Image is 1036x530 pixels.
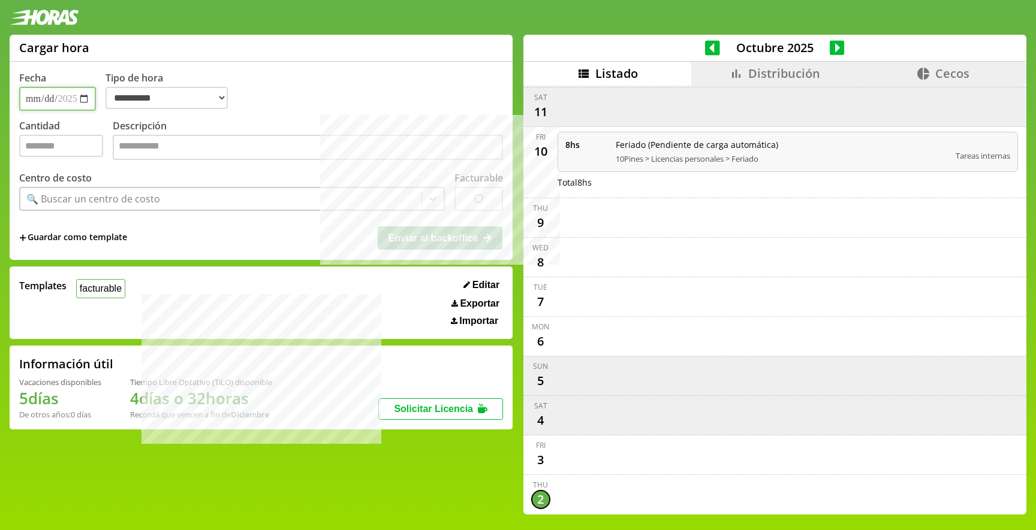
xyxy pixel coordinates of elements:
[26,192,160,205] div: 🔍 Buscar un centro de costo
[532,243,549,253] div: Wed
[536,132,546,142] div: Fri
[19,71,46,84] label: Fecha
[76,279,125,298] button: facturable
[231,409,269,420] b: Diciembre
[536,440,546,450] div: Fri
[130,387,272,409] h1: 4 días o 32 horas
[10,10,79,25] img: logotipo
[113,119,503,163] label: Descripción
[558,177,1019,188] div: Total 8 hs
[113,135,503,160] textarea: Descripción
[106,71,237,111] label: Tipo de hora
[19,409,101,420] div: De otros años: 0 días
[460,279,503,291] button: Editar
[531,253,550,272] div: 8
[532,322,549,332] div: Mon
[531,213,550,232] div: 9
[531,102,550,122] div: 11
[531,292,550,311] div: 7
[534,92,547,102] div: Sat
[534,282,547,292] div: Tue
[19,40,89,56] h1: Cargar hora
[616,153,948,164] span: 10Pines > Licencias personales > Feriado
[531,332,550,351] div: 6
[448,298,503,310] button: Exportar
[595,65,638,81] span: Listado
[748,65,820,81] span: Distribución
[19,231,127,244] span: +Guardar como template
[720,40,830,56] span: Octubre 2025
[531,450,550,470] div: 3
[394,404,473,414] span: Solicitar Licencia
[130,377,272,387] div: Tiempo Libre Optativo (TiLO) disponible
[565,139,607,150] span: 8 hs
[935,65,969,81] span: Cecos
[531,142,550,161] div: 10
[531,411,550,430] div: 4
[533,361,548,371] div: Sun
[19,135,103,157] input: Cantidad
[531,490,550,509] div: 2
[106,87,228,109] select: Tipo de hora
[533,203,548,213] div: Thu
[19,119,113,163] label: Cantidad
[130,409,272,420] div: Recordá que vencen a fin de
[534,401,547,411] div: Sat
[19,279,67,292] span: Templates
[523,86,1026,513] div: scrollable content
[459,316,498,326] span: Importar
[19,356,113,372] h2: Información útil
[531,371,550,390] div: 5
[472,280,499,290] span: Editar
[533,480,548,490] div: Thu
[19,387,101,409] h1: 5 días
[454,171,503,184] label: Facturable
[460,298,499,309] span: Exportar
[19,171,92,184] label: Centro de costo
[616,139,948,150] span: Feriado (Pendiente de carga automática)
[378,398,503,420] button: Solicitar Licencia
[956,150,1010,161] span: Tareas internas
[19,377,101,387] div: Vacaciones disponibles
[19,231,26,244] span: +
